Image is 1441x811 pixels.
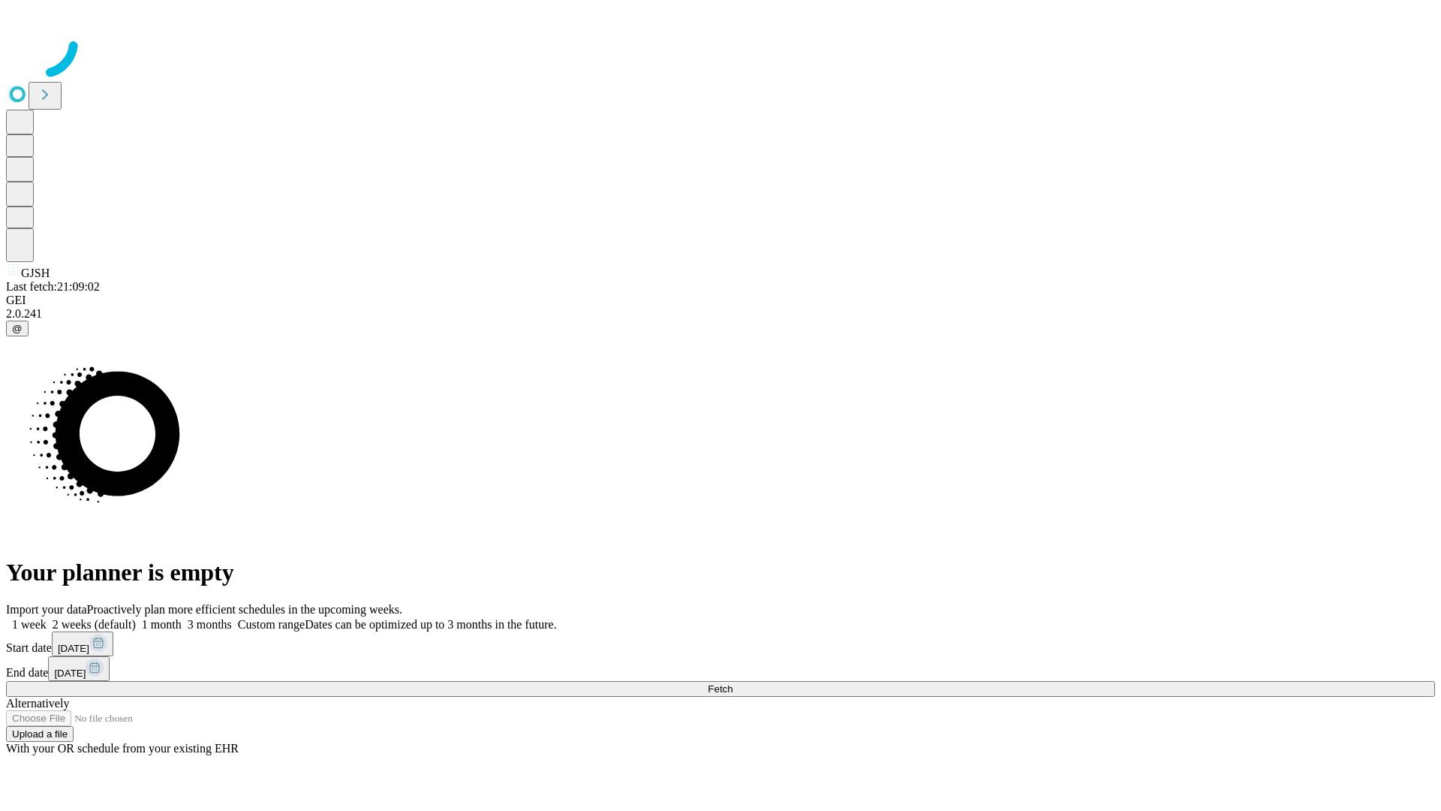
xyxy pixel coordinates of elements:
[87,603,402,616] span: Proactively plan more efficient schedules in the upcoming weeks.
[6,742,239,755] span: With your OR schedule from your existing EHR
[53,618,136,631] span: 2 weeks (default)
[6,280,100,293] span: Last fetch: 21:09:02
[21,267,50,279] span: GJSH
[54,668,86,679] span: [DATE]
[708,683,733,695] span: Fetch
[6,697,69,710] span: Alternatively
[48,656,110,681] button: [DATE]
[305,618,556,631] span: Dates can be optimized up to 3 months in the future.
[12,618,47,631] span: 1 week
[58,643,89,654] span: [DATE]
[6,726,74,742] button: Upload a file
[6,603,87,616] span: Import your data
[6,632,1435,656] div: Start date
[6,307,1435,321] div: 2.0.241
[52,632,113,656] button: [DATE]
[188,618,232,631] span: 3 months
[142,618,182,631] span: 1 month
[6,681,1435,697] button: Fetch
[12,323,23,334] span: @
[6,321,29,336] button: @
[238,618,305,631] span: Custom range
[6,656,1435,681] div: End date
[6,294,1435,307] div: GEI
[6,559,1435,586] h1: Your planner is empty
